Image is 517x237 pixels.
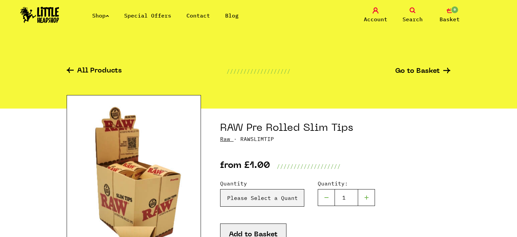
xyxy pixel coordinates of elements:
[225,12,239,19] a: Blog
[451,6,459,14] span: 0
[440,15,460,23] span: Basket
[220,179,304,187] label: Quantity
[220,122,450,135] h1: RAW Pre Rolled Slim Tips
[335,189,358,206] input: 1
[67,67,122,75] a: All Products
[277,162,341,170] p: ///////////////////
[186,12,210,19] a: Contact
[220,162,270,170] p: from £1.00
[124,12,171,19] a: Special Offers
[403,15,423,23] span: Search
[396,7,429,23] a: Search
[220,135,450,143] p: · RAWSLIMTIP
[364,15,387,23] span: Account
[318,179,375,187] label: Quantity:
[220,136,230,142] a: Raw
[395,68,450,75] a: Go to Basket
[92,12,109,19] a: Shop
[20,7,59,23] img: Little Head Shop Logo
[227,67,290,75] p: ///////////////////
[433,7,467,23] a: 0 Basket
